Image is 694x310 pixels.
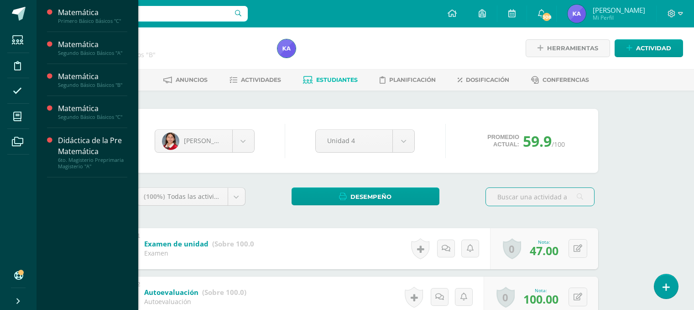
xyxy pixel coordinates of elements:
div: Segundo Básico Básicos 'B' [71,50,266,59]
div: Matemática [58,71,127,82]
div: Segundo Básico Básicos "A" [58,50,127,56]
img: 390270e87af574857540ccc28fd194a4.png [277,39,296,58]
span: 47.00 [530,243,558,258]
span: Estudiantes [316,76,358,83]
div: Nota: [523,287,558,294]
span: Mi Perfil [593,14,645,21]
div: Matemática [58,103,127,114]
span: (100%) [144,192,165,201]
div: Segundo Básico Básicos "C" [58,114,127,120]
a: Autoevaluación (Sobre 100.0) [144,285,246,300]
span: Actividades [241,76,281,83]
a: Unidad 4 [316,130,414,152]
a: Desempeño [292,187,439,205]
a: Anuncios [163,73,208,87]
span: Anuncios [176,76,208,83]
span: /100 [552,140,565,149]
span: Promedio actual: [487,134,519,148]
div: Segundo Básico Básicos "B" [58,82,127,88]
a: Didáctica de la Pre Matemática6to. Magisterio Preprimaria Magisterio "A" [58,135,127,169]
a: Planificación [380,73,436,87]
span: Conferencias [543,76,589,83]
a: Conferencias [531,73,589,87]
a: MatemáticaPrimero Básico Básicos "C" [58,7,127,24]
div: Matemática [58,7,127,18]
a: (100%)Todas las actividades de esta unidad [137,188,245,205]
img: 6c01c4cd65e86e9e690b5d85b30ad7d3.png [162,133,179,150]
input: Busca un usuario... [42,6,248,21]
div: Didáctica de la Pre Matemática [58,135,127,156]
div: 6to. Magisterio Preprimaria Magisterio "A" [58,157,127,170]
a: MatemáticaSegundo Básico Básicos "C" [58,103,127,120]
input: Buscar una actividad aquí... [486,188,594,206]
span: Todas las actividades de esta unidad [167,192,281,201]
span: Dosificación [466,76,509,83]
span: Planificación [389,76,436,83]
a: Herramientas [526,39,610,57]
div: Nota: [530,239,558,245]
b: Examen de unidad [144,239,209,248]
h1: Matemática [71,37,266,50]
a: Actividades [230,73,281,87]
span: Unidad 4 [327,130,381,151]
a: MatemáticaSegundo Básico Básicos "B" [58,71,127,88]
span: Herramientas [547,40,598,57]
span: 59.9 [523,131,552,151]
span: Desempeño [350,188,391,205]
a: 0 [503,238,521,259]
a: MatemáticaSegundo Básico Básicos "A" [58,39,127,56]
div: Matemática [58,39,127,50]
span: Actividad [636,40,671,57]
span: [PERSON_NAME] [184,136,235,145]
a: Estudiantes [303,73,358,87]
div: Primero Básico Básicos "C" [58,18,127,24]
strong: (Sobre 100.0) [212,239,256,248]
a: Dosificación [458,73,509,87]
a: [PERSON_NAME] [155,130,254,152]
img: 390270e87af574857540ccc28fd194a4.png [568,5,586,23]
b: Autoevaluación [144,288,198,297]
strong: (Sobre 100.0) [202,288,246,297]
span: 100.00 [523,291,558,307]
a: Examen de unidad (Sobre 100.0) [144,237,256,251]
div: Autoevaluación [144,297,246,306]
a: 0 [496,287,515,308]
span: [PERSON_NAME] [593,5,645,15]
div: Examen [144,249,254,257]
span: 308 [542,12,552,22]
a: Actividad [615,39,683,57]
